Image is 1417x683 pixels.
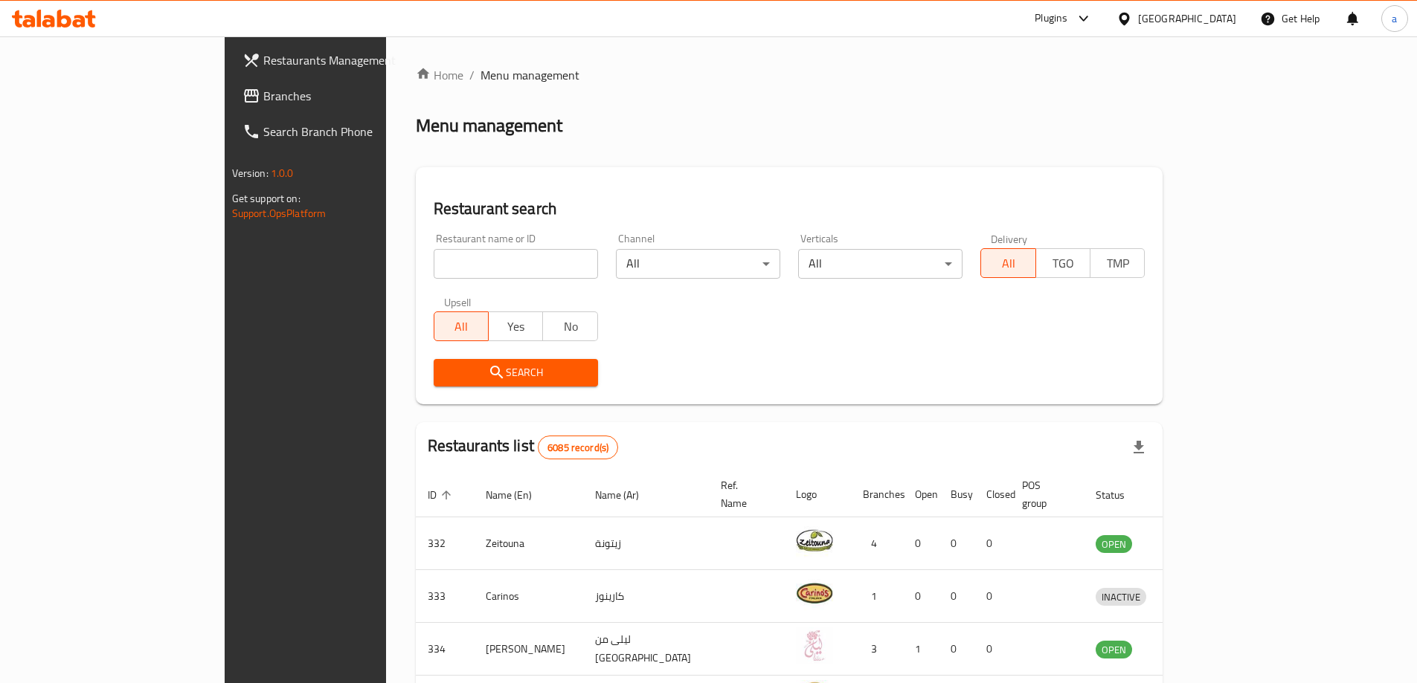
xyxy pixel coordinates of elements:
span: ID [428,486,456,504]
button: No [542,311,597,341]
span: POS group [1022,476,1066,512]
td: 0 [974,570,1010,623]
td: 0 [974,517,1010,570]
button: Search [434,359,598,386]
td: 0 [939,570,974,623]
li: / [469,66,475,84]
span: Ref. Name [721,476,766,512]
th: Logo [784,472,851,517]
button: TMP [1090,248,1145,278]
a: Search Branch Phone [231,114,461,149]
img: Zeitouna [796,522,833,559]
span: Name (Ar) [595,486,658,504]
div: OPEN [1096,535,1132,553]
div: INACTIVE [1096,588,1146,606]
span: Name (En) [486,486,551,504]
span: Yes [495,316,537,337]
th: Closed [974,472,1010,517]
h2: Menu management [416,114,562,137]
span: No [549,316,591,337]
td: 0 [903,517,939,570]
th: Busy [939,472,974,517]
a: Branches [231,78,461,114]
div: OPEN [1096,641,1132,658]
td: 1 [903,623,939,676]
span: All [440,316,483,337]
th: Open [903,472,939,517]
span: OPEN [1096,641,1132,658]
button: All [434,311,489,341]
span: Search Branch Phone [263,123,449,140]
td: 0 [939,517,974,570]
span: Version: [232,164,269,183]
span: All [987,253,1029,274]
div: Plugins [1035,10,1067,27]
th: Branches [851,472,903,517]
td: زيتونة [583,517,709,570]
div: [GEOGRAPHIC_DATA] [1138,10,1236,27]
h2: Restaurants list [428,435,619,459]
span: 1.0.0 [271,164,294,183]
span: TMP [1096,253,1139,274]
td: 1 [851,570,903,623]
td: 0 [974,623,1010,676]
span: a [1392,10,1397,27]
td: 4 [851,517,903,570]
td: ليلى من [GEOGRAPHIC_DATA] [583,623,709,676]
label: Upsell [444,297,472,307]
span: TGO [1042,253,1085,274]
div: All [616,249,780,279]
span: INACTIVE [1096,589,1146,606]
span: 6085 record(s) [539,441,617,455]
button: All [980,248,1035,278]
nav: breadcrumb [416,66,1163,84]
input: Search for restaurant name or ID.. [434,249,598,279]
button: Yes [488,311,543,341]
span: Restaurants Management [263,51,449,69]
td: [PERSON_NAME] [474,623,583,676]
td: كارينوز [583,570,709,623]
span: Get support on: [232,189,301,208]
img: Leila Min Lebnan [796,627,833,664]
button: TGO [1035,248,1090,278]
span: Branches [263,87,449,105]
td: Carinos [474,570,583,623]
div: Export file [1121,430,1157,465]
a: Restaurants Management [231,42,461,78]
a: Support.OpsPlatform [232,204,327,223]
td: 0 [903,570,939,623]
span: Status [1096,486,1144,504]
td: 3 [851,623,903,676]
span: Search [446,363,586,382]
span: Menu management [481,66,579,84]
td: 0 [939,623,974,676]
span: OPEN [1096,536,1132,553]
h2: Restaurant search [434,198,1146,220]
div: All [798,249,963,279]
td: Zeitouna [474,517,583,570]
label: Delivery [991,233,1028,244]
div: Total records count [538,436,618,459]
img: Carinos [796,574,833,612]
